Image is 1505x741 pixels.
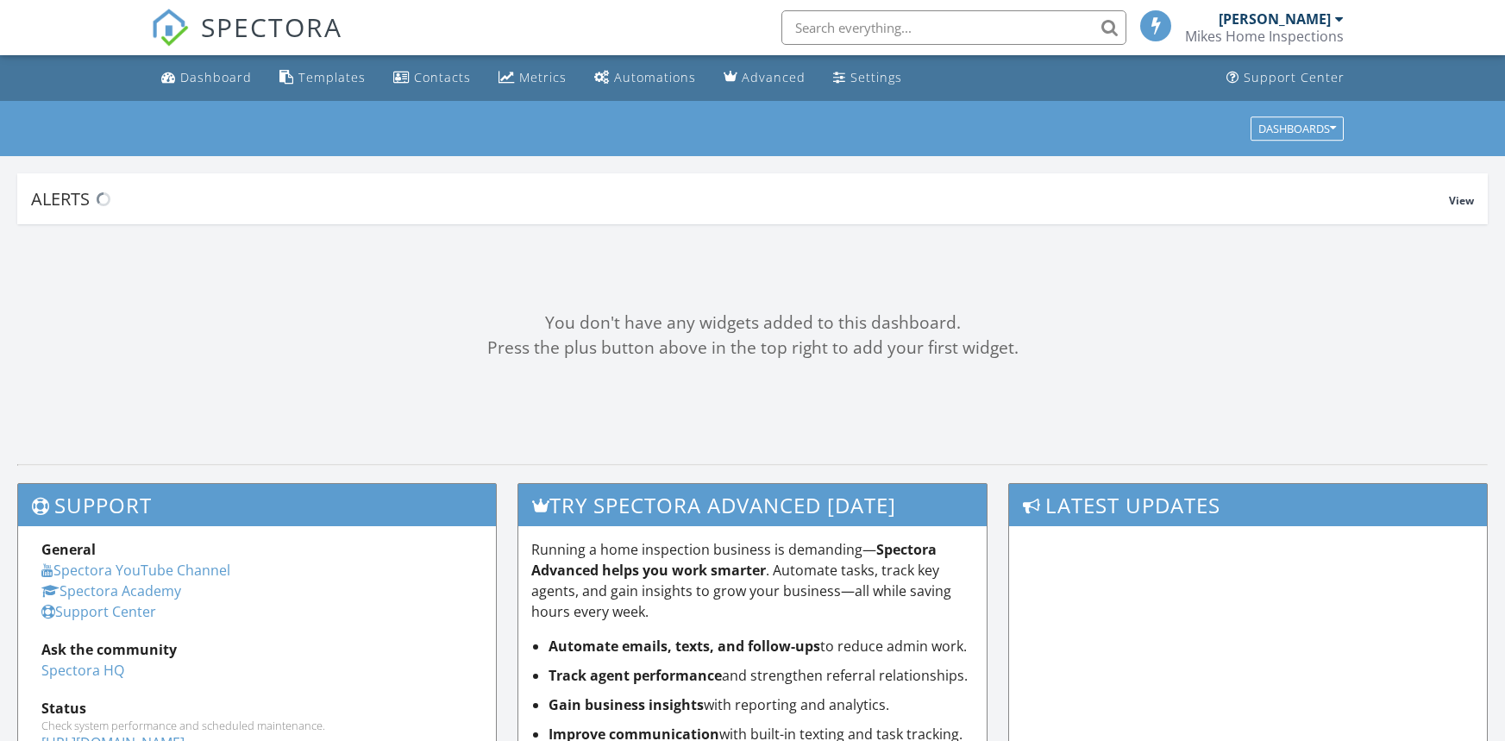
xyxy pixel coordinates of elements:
li: to reduce admin work. [549,636,973,656]
strong: Gain business insights [549,695,704,714]
h3: Support [18,484,496,526]
div: Settings [850,69,902,85]
a: Support Center [1220,62,1351,94]
a: Dashboard [154,62,259,94]
strong: Track agent performance [549,666,722,685]
div: Mikes Home Inspections [1185,28,1344,45]
div: Dashboard [180,69,252,85]
button: Dashboards [1251,116,1344,141]
div: Templates [298,69,366,85]
div: Advanced [742,69,806,85]
div: Status [41,698,473,719]
strong: Spectora Advanced helps you work smarter [531,540,937,580]
div: Alerts [31,187,1449,210]
a: Automations (Basic) [587,62,703,94]
strong: Automate emails, texts, and follow-ups [549,637,820,656]
div: Support Center [1244,69,1345,85]
a: Settings [826,62,909,94]
span: SPECTORA [201,9,342,45]
a: Advanced [717,62,812,94]
p: Running a home inspection business is demanding— . Automate tasks, track key agents, and gain ins... [531,539,973,622]
h3: Latest Updates [1009,484,1487,526]
li: with reporting and analytics. [549,694,973,715]
div: Ask the community [41,639,473,660]
div: Contacts [414,69,471,85]
a: SPECTORA [151,23,342,60]
span: View [1449,193,1474,208]
a: Templates [273,62,373,94]
div: Dashboards [1258,122,1336,135]
div: Automations [614,69,696,85]
div: Check system performance and scheduled maintenance. [41,719,473,732]
a: Contacts [386,62,478,94]
a: Support Center [41,602,156,621]
div: [PERSON_NAME] [1219,10,1331,28]
img: The Best Home Inspection Software - Spectora [151,9,189,47]
li: and strengthen referral relationships. [549,665,973,686]
strong: General [41,540,96,559]
div: You don't have any widgets added to this dashboard. [17,311,1488,336]
h3: Try spectora advanced [DATE] [518,484,986,526]
div: Press the plus button above in the top right to add your first widget. [17,336,1488,361]
a: Spectora Academy [41,581,181,600]
div: Metrics [519,69,567,85]
a: Spectora YouTube Channel [41,561,230,580]
a: Metrics [492,62,574,94]
input: Search everything... [781,10,1126,45]
a: Spectora HQ [41,661,124,680]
